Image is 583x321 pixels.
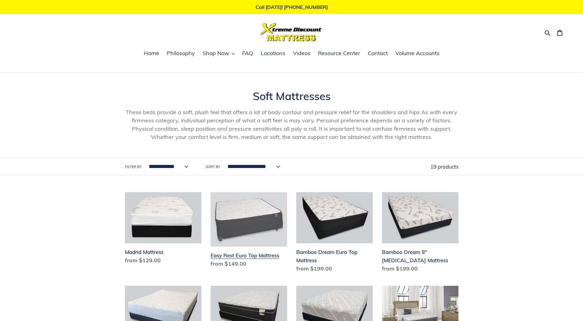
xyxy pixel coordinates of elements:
[126,109,457,140] span: These beds provide a soft, plush feel that offers a lot of body contour and pressure relief for t...
[318,50,360,57] span: Resource Center
[382,192,458,275] a: Bamboo Dream 8" Memory Foam Mattress
[239,49,256,58] a: FAQ
[392,49,443,58] a: Volume Accounts
[253,89,331,103] span: Soft Mattresses
[258,49,288,58] a: Locations
[141,49,162,58] a: Home
[203,50,229,57] span: Shop Now
[261,50,285,57] span: Locations
[125,192,201,267] a: Madrid Mattress
[296,192,373,275] a: Bamboo Dream Euro Top Mattress
[242,50,253,57] span: FAQ
[430,163,458,170] span: 19 products
[293,50,310,57] span: Videos
[205,164,220,170] label: Sort by
[261,23,322,41] img: Xtreme Discount Mattress
[167,50,195,57] span: Philosophy
[315,49,363,58] a: Resource Center
[395,50,439,57] span: Volume Accounts
[125,164,142,170] label: Filter by
[368,50,388,57] span: Contact
[164,49,198,58] a: Philosophy
[144,50,159,57] span: Home
[365,49,391,58] a: Contact
[200,49,237,58] button: Shop Now
[290,49,313,58] a: Videos
[211,192,287,270] a: Easy Rest Euro Top Mattress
